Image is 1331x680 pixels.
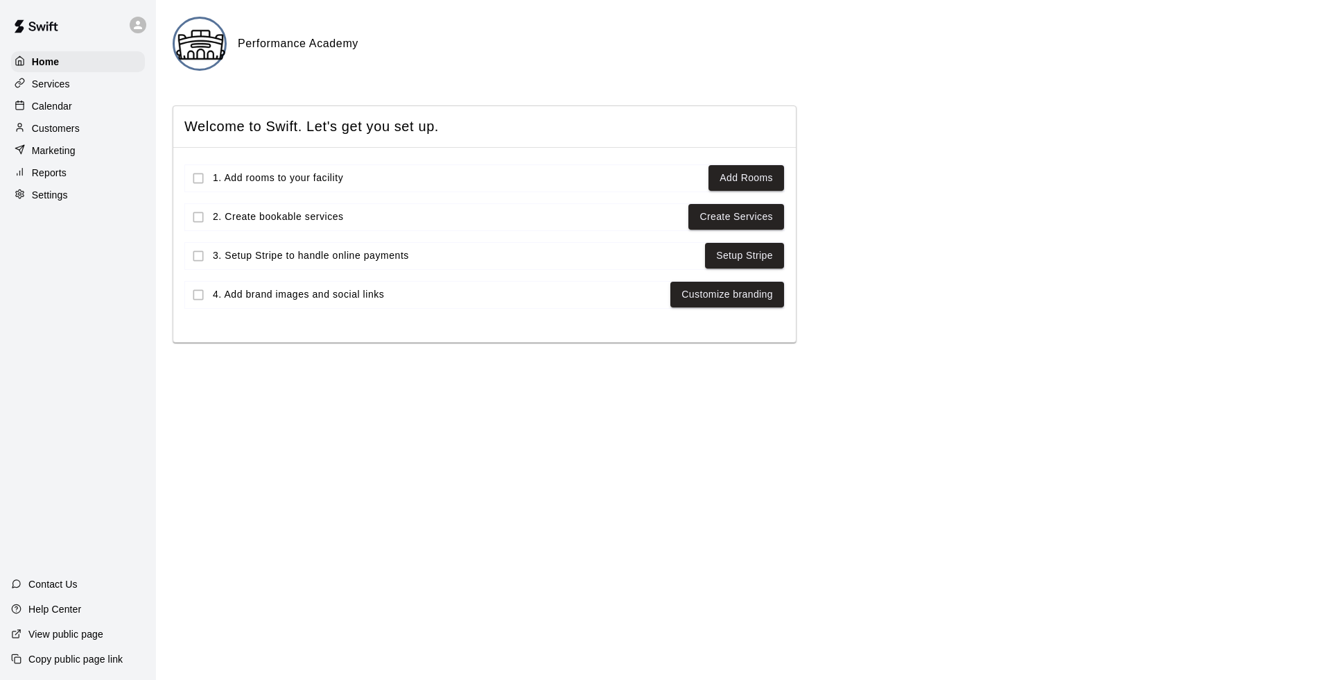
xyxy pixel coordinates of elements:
p: View public page [28,627,103,641]
p: Reports [32,166,67,180]
button: Create Services [688,204,784,230]
p: Help Center [28,602,81,616]
a: Setup Stripe [716,247,773,264]
a: Calendar [11,96,145,117]
img: Performance Academy logo [175,19,227,71]
button: Add Rooms [708,165,784,191]
p: Calendar [32,99,72,113]
span: 1. Add rooms to your facility [213,171,703,185]
span: 2. Create bookable services [213,210,683,224]
a: Marketing [11,140,145,161]
a: Home [11,51,145,72]
a: Reports [11,162,145,183]
p: Marketing [32,144,76,158]
p: Copy public page link [28,652,123,666]
span: Welcome to Swift. Let's get you set up. [184,117,785,136]
a: Customize branding [681,286,773,303]
p: Settings [32,188,68,202]
a: Customers [11,118,145,139]
span: 4. Add brand images and social links [213,287,665,302]
p: Home [32,55,60,69]
a: Create Services [699,208,773,226]
a: Services [11,74,145,94]
p: Customers [32,121,80,135]
a: Settings [11,185,145,205]
h6: Performance Academy [238,35,358,53]
p: Services [32,77,70,91]
button: Setup Stripe [705,243,784,269]
button: Customize branding [670,282,784,307]
a: Add Rooms [720,169,773,187]
span: 3. Setup Stripe to handle online payments [213,248,699,263]
p: Contact Us [28,577,78,591]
